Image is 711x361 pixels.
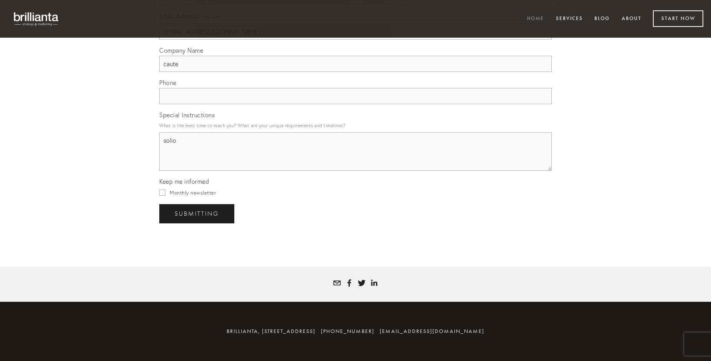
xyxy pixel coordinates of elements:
[333,279,341,287] a: tatyana@brillianta.com
[159,178,209,185] span: Keep me informed
[159,190,165,196] input: Monthly newsletter
[159,111,215,119] span: Special Instructions
[159,47,203,54] span: Company Name
[159,120,552,131] p: What is the best time to reach you? What are your unique requirements and timelines?
[522,13,549,25] a: Home
[589,13,615,25] a: Blog
[159,132,552,171] textarea: solio
[227,328,315,334] span: brillianta, [STREET_ADDRESS]
[653,10,703,27] a: Start Now
[551,13,588,25] a: Services
[370,279,378,287] a: Tatyana White
[358,279,366,287] a: Tatyana White
[170,190,216,196] span: Monthly newsletter
[380,328,484,334] a: [EMAIL_ADDRESS][DOMAIN_NAME]
[159,79,177,87] span: Phone
[617,13,646,25] a: About
[175,210,219,217] span: Submitting
[345,279,353,287] a: Tatyana Bolotnikov White
[159,204,234,223] button: SubmittingSubmitting
[8,8,65,30] img: brillianta - research, strategy, marketing
[321,328,374,334] span: [PHONE_NUMBER]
